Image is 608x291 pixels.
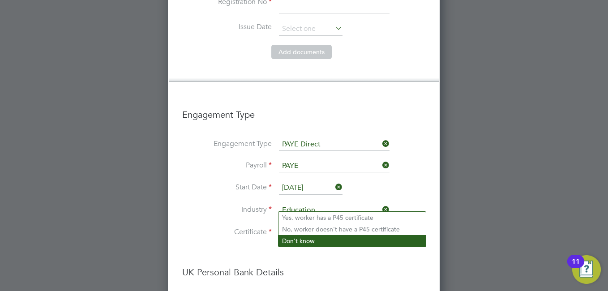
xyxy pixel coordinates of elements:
label: Payroll [182,161,272,170]
li: Don't know [278,235,426,247]
input: Search for... [279,160,390,172]
label: Start Date [182,183,272,192]
h3: UK Personal Bank Details [182,257,425,278]
input: Search for... [279,204,390,217]
span: s [322,48,325,56]
h3: Engagement Type [182,100,425,120]
li: No, worker doesn't have a P45 certificate [278,223,426,235]
label: Issue Date [182,22,272,32]
input: Select one [279,181,343,195]
div: 11 [572,261,580,273]
input: Select one [279,138,390,151]
button: Open Resource Center, 11 new notifications [572,255,601,284]
label: Certificate [182,227,272,237]
input: Select one [279,22,343,36]
label: Industry [182,205,272,214]
label: Engagement Type [182,139,272,149]
li: Yes, worker has a P45 certificate [278,212,426,223]
button: Add documents [271,45,332,59]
